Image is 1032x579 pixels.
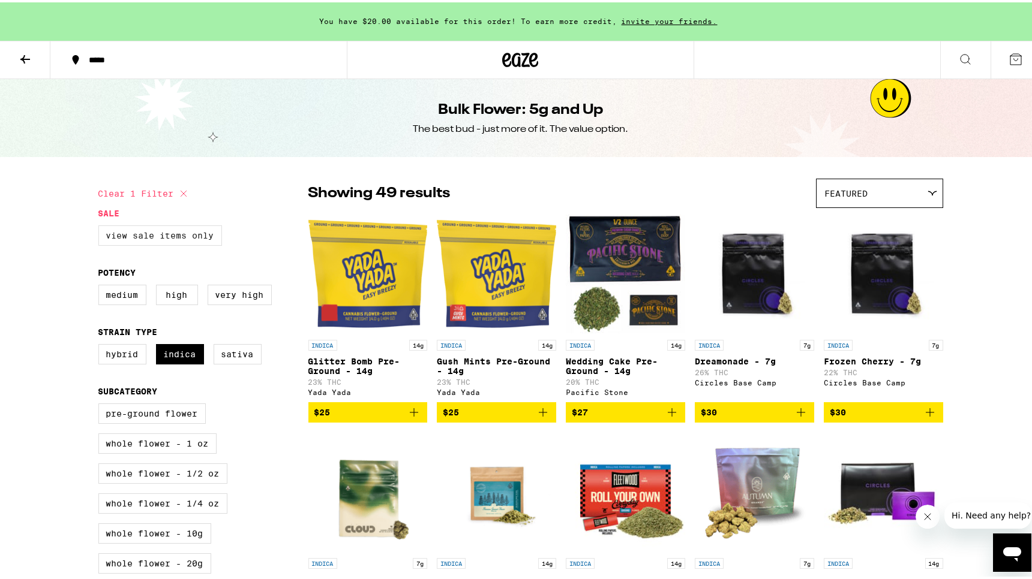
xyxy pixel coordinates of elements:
[437,386,556,394] div: Yada Yada
[566,212,685,400] a: Open page for Wedding Cake Pre-Ground - 14g from Pacific Stone
[98,176,191,206] button: Clear 1 filter
[438,98,603,118] h1: Bulk Flower: 5g and Up
[800,337,814,348] p: 7g
[98,206,120,216] legend: Sale
[98,401,206,421] label: Pre-ground Flower
[437,354,556,373] p: Gush Mints Pre-Ground - 14g
[667,556,685,566] p: 14g
[617,15,722,23] span: invite your friends.
[824,376,943,384] div: Circles Base Camp
[800,556,814,566] p: 7g
[695,337,724,348] p: INDICA
[993,531,1031,569] iframe: Button to launch messaging window
[437,430,556,550] img: Humboldt Farms - Original Glue Preground - 14g
[98,521,211,541] label: Whole Flower - 10g
[566,212,685,331] img: Pacific Stone - Wedding Cake Pre-Ground - 14g
[824,366,943,374] p: 22% THC
[437,556,466,566] p: INDICA
[308,212,428,331] img: Yada Yada - Glitter Bomb Pre-Ground - 14g
[824,212,943,331] img: Circles Base Camp - Frozen Cherry - 7g
[695,354,814,364] p: Dreamonade - 7g
[98,384,158,394] legend: Subcategory
[824,430,943,550] img: Circles Base Camp - Blueberry Pre-Ground - 14g
[156,282,198,303] label: High
[437,212,556,331] img: Yada Yada - Gush Mints Pre-Ground - 14g
[695,376,814,384] div: Circles Base Camp
[916,502,940,526] iframe: Close message
[308,337,337,348] p: INDICA
[566,386,685,394] div: Pacific Stone
[437,376,556,384] p: 23% THC
[566,400,685,420] button: Add to bag
[98,266,136,275] legend: Potency
[314,405,331,415] span: $25
[437,212,556,400] a: Open page for Gush Mints Pre-Ground - 14g from Yada Yada
[566,337,595,348] p: INDICA
[824,354,943,364] p: Frozen Cherry - 7g
[320,15,617,23] span: You have $20.00 available for this order! To earn more credit,
[944,500,1031,526] iframe: Message from company
[824,212,943,400] a: Open page for Frozen Cherry - 7g from Circles Base Camp
[830,405,846,415] span: $30
[566,430,685,550] img: Fleetwood - Alien OG x Garlic Cookies Pre-Ground - 14g
[308,354,428,373] p: Glitter Bomb Pre-Ground - 14g
[98,491,227,511] label: Whole Flower - 1/4 oz
[98,282,146,303] label: Medium
[566,556,595,566] p: INDICA
[214,342,262,362] label: Sativa
[695,556,724,566] p: INDICA
[156,342,204,362] label: Indica
[566,354,685,373] p: Wedding Cake Pre-Ground - 14g
[308,212,428,400] a: Open page for Glitter Bomb Pre-Ground - 14g from Yada Yada
[308,181,451,201] p: Showing 49 results
[308,400,428,420] button: Add to bag
[308,376,428,384] p: 23% THC
[695,430,814,550] img: Autumn Brands - Smackers - 7g
[695,366,814,374] p: 26% THC
[98,342,146,362] label: Hybrid
[413,120,628,134] div: The best bud - just more of it. The value option.
[98,551,211,571] label: Whole Flower - 20g
[824,556,853,566] p: INDICA
[695,400,814,420] button: Add to bag
[308,386,428,394] div: Yada Yada
[538,337,556,348] p: 14g
[437,400,556,420] button: Add to bag
[572,405,588,415] span: $27
[824,400,943,420] button: Add to bag
[437,337,466,348] p: INDICA
[929,337,943,348] p: 7g
[695,212,814,400] a: Open page for Dreamonade - 7g from Circles Base Camp
[566,376,685,384] p: 20% THC
[98,431,217,451] label: Whole Flower - 1 oz
[308,430,428,550] img: Cloud - Ice Cream Cake - 7g
[208,282,272,303] label: Very High
[824,337,853,348] p: INDICA
[308,556,337,566] p: INDICA
[413,556,427,566] p: 7g
[98,223,222,243] label: View Sale Items Only
[98,461,227,481] label: Whole Flower - 1/2 oz
[701,405,717,415] span: $30
[538,556,556,566] p: 14g
[443,405,459,415] span: $25
[695,212,814,331] img: Circles Base Camp - Dreamonade - 7g
[925,556,943,566] p: 14g
[667,337,685,348] p: 14g
[409,337,427,348] p: 14g
[825,186,868,196] span: Featured
[98,325,158,334] legend: Strain Type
